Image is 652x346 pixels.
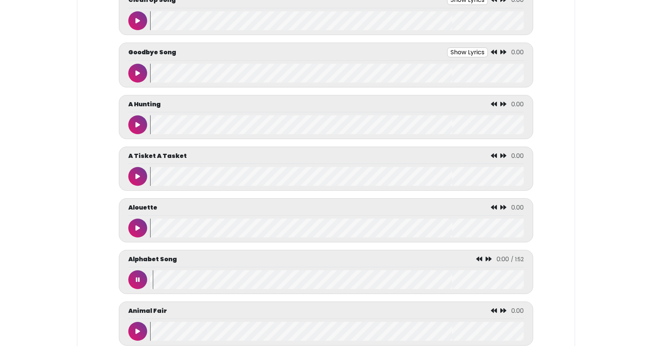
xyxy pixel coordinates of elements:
[511,100,524,109] span: 0.00
[511,203,524,212] span: 0.00
[511,256,524,263] span: / 1:52
[447,47,488,57] button: Show Lyrics
[128,48,176,57] p: Goodbye Song
[128,255,177,264] p: Alphabet Song
[128,306,167,315] p: Animal Fair
[511,48,524,57] span: 0.00
[511,306,524,315] span: 0.00
[511,152,524,160] span: 0.00
[128,203,157,212] p: Alouette
[497,255,509,263] span: 0:00
[128,152,187,161] p: A Tisket A Tasket
[128,100,161,109] p: A Hunting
